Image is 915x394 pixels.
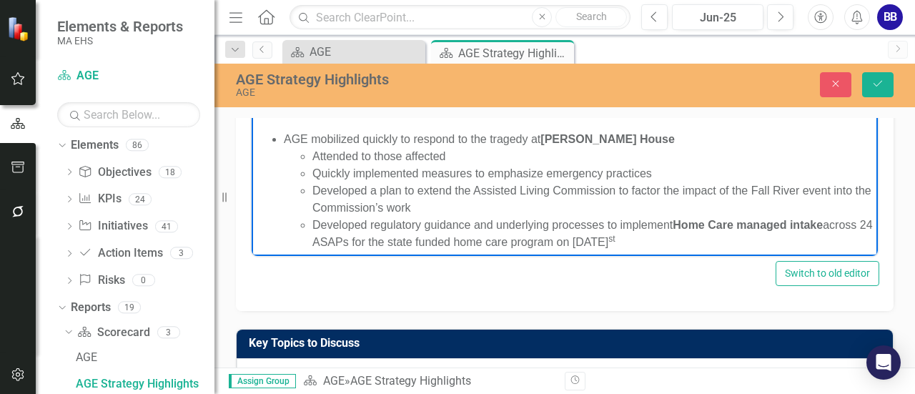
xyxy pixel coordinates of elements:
[118,301,141,313] div: 19
[61,159,623,176] li: Quickly implemented measures to emphasize emergency practices
[57,102,200,127] input: Search Below...
[78,164,151,181] a: Objectives
[236,72,595,87] div: AGE Strategy Highlights
[303,373,554,390] div: »
[310,43,422,61] div: AGE
[555,7,627,27] button: Search
[32,124,623,245] li: AGE mobilized quickly to respond to the tragedy at
[458,44,570,62] div: AGE Strategy Highlights
[877,4,903,30] button: BB
[350,374,471,388] div: AGE Strategy Highlights
[249,337,886,350] h3: Key Topics to Discuss
[672,4,763,30] button: Jun-25
[78,191,121,207] a: KPIs
[7,16,32,41] img: ClearPoint Strategy
[236,87,595,98] div: AGE
[290,5,630,30] input: Search ClearPoint...
[289,127,423,139] strong: [PERSON_NAME] House
[78,272,124,289] a: Risks
[77,325,149,341] a: Scorecard
[126,139,149,151] div: 86
[76,378,214,390] div: AGE Strategy Highlights
[286,43,422,61] a: AGE
[71,137,119,154] a: Elements
[71,300,111,316] a: Reports
[421,212,571,225] strong: Home Care managed intake
[57,68,200,84] a: AGE
[323,374,345,388] a: AGE
[129,193,152,205] div: 24
[61,210,623,245] li: Developed regulatory guidance and underlying processes to implement across 24 ASAPs for the state...
[4,98,86,110] strong: Key highlights:
[677,9,758,26] div: Jun-25
[155,220,178,232] div: 41
[159,166,182,178] div: 18
[57,18,183,35] span: Elements & Reports
[776,261,879,286] button: Switch to old editor
[61,176,623,210] li: Developed a plan to extend the Assisted Living Commission to factor the impact of the Fall River ...
[76,351,214,364] div: AGE
[157,326,180,338] div: 3
[229,374,296,388] span: Assign Group
[57,35,183,46] small: MA EHS
[252,6,878,256] iframe: Rich Text Area
[357,227,363,237] sup: st
[61,142,623,159] li: Attended to those affected
[866,345,901,380] div: Open Intercom Messenger
[132,275,155,287] div: 0
[576,11,607,22] span: Search
[78,245,162,262] a: Action Items
[72,345,214,368] a: AGE
[170,247,193,260] div: 3
[78,218,147,235] a: Initiatives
